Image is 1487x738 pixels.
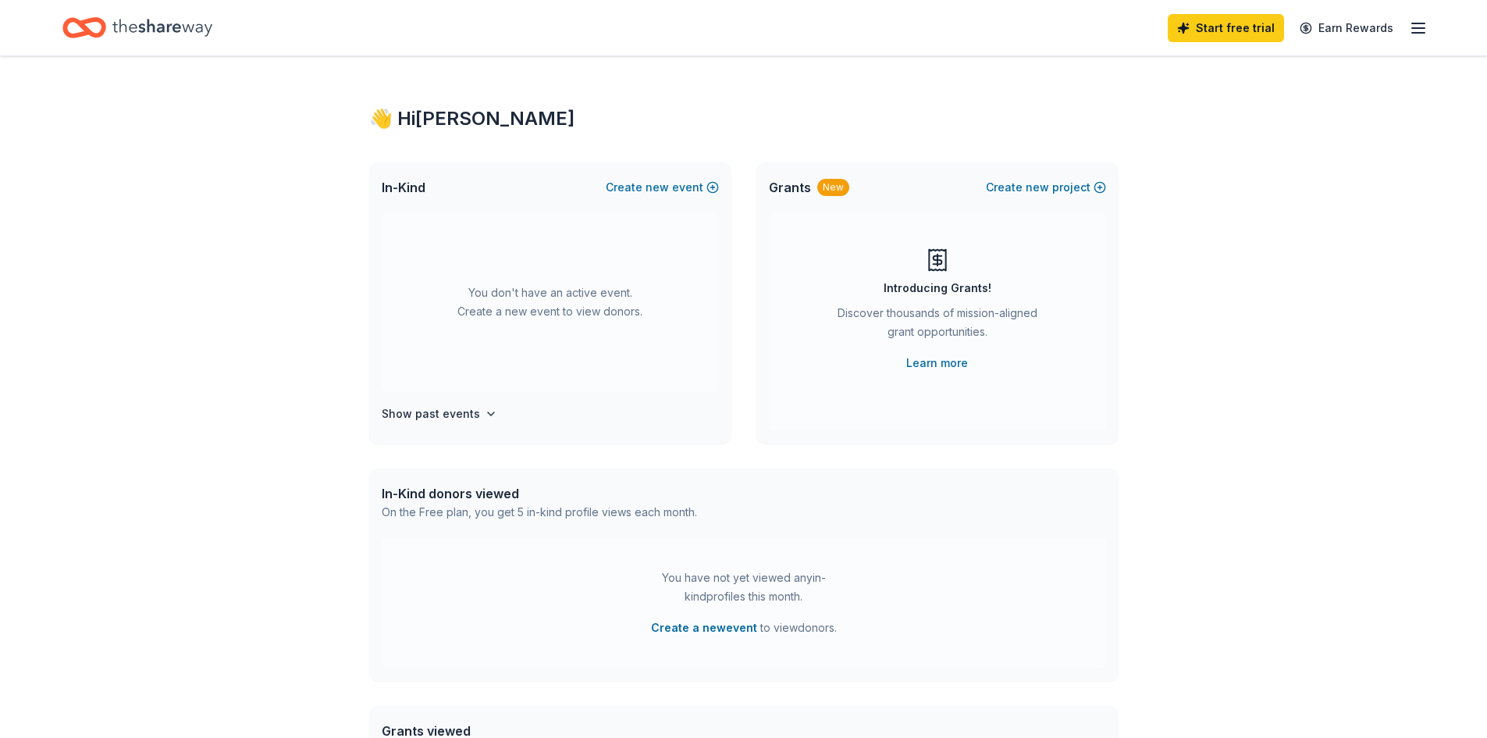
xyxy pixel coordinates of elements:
[1290,14,1403,42] a: Earn Rewards
[382,405,480,423] h4: Show past events
[831,304,1044,348] div: Discover thousands of mission-aligned grant opportunities.
[646,569,841,606] div: You have not yet viewed any in-kind profiles this month.
[906,354,968,373] a: Learn more
[1168,14,1284,42] a: Start free trial
[382,178,425,197] span: In-Kind
[651,619,837,637] span: to view donors .
[382,405,497,423] button: Show past events
[646,178,669,197] span: new
[369,106,1119,131] div: 👋 Hi [PERSON_NAME]
[382,212,719,392] div: You don't have an active event. Create a new event to view donors.
[382,503,697,522] div: On the Free plan, you get 5 in-kind profile views each month.
[606,178,719,197] button: Createnewevent
[884,279,991,298] div: Introducing Grants!
[62,9,212,46] a: Home
[769,178,811,197] span: Grants
[1026,178,1049,197] span: new
[817,179,849,196] div: New
[986,178,1106,197] button: Createnewproject
[651,619,757,637] button: Create a newevent
[382,484,697,503] div: In-Kind donors viewed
